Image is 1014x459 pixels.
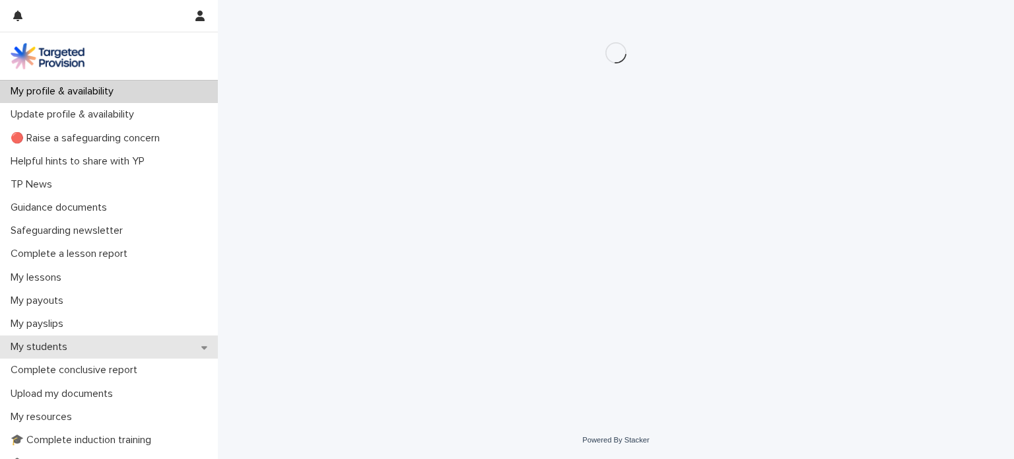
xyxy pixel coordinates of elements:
[5,341,78,353] p: My students
[5,85,124,98] p: My profile & availability
[5,411,83,423] p: My resources
[11,43,84,69] img: M5nRWzHhSzIhMunXDL62
[5,178,63,191] p: TP News
[582,436,649,444] a: Powered By Stacker
[5,364,148,376] p: Complete conclusive report
[5,201,118,214] p: Guidance documents
[5,132,170,145] p: 🔴 Raise a safeguarding concern
[5,225,133,237] p: Safeguarding newsletter
[5,271,72,284] p: My lessons
[5,434,162,446] p: 🎓 Complete induction training
[5,388,123,400] p: Upload my documents
[5,248,138,260] p: Complete a lesson report
[5,295,74,307] p: My payouts
[5,108,145,121] p: Update profile & availability
[5,318,74,330] p: My payslips
[5,155,155,168] p: Helpful hints to share with YP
